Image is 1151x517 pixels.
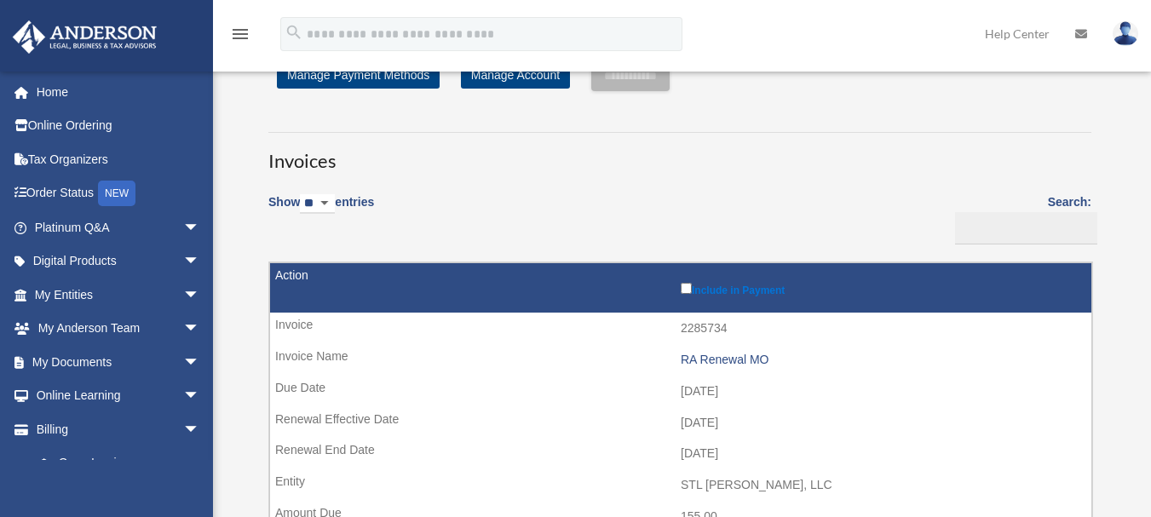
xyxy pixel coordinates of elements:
td: [DATE] [270,407,1091,439]
div: RA Renewal MO [681,353,1083,367]
span: arrow_drop_down [183,278,217,313]
input: Search: [955,212,1097,244]
a: Tax Organizers [12,142,226,176]
a: Digital Productsarrow_drop_down [12,244,226,279]
span: arrow_drop_down [183,379,217,414]
a: Platinum Q&Aarrow_drop_down [12,210,226,244]
a: Order StatusNEW [12,176,226,211]
span: arrow_drop_down [183,312,217,347]
span: arrow_drop_down [183,412,217,447]
td: [DATE] [270,376,1091,408]
h3: Invoices [268,132,1091,175]
input: Include in Payment [681,283,692,294]
span: $ [50,453,59,474]
span: arrow_drop_down [183,345,217,380]
a: menu [230,30,250,44]
a: My Documentsarrow_drop_down [12,345,226,379]
a: Home [12,75,226,109]
i: menu [230,24,250,44]
a: Manage Payment Methods [277,61,440,89]
i: search [285,23,303,42]
span: arrow_drop_down [183,210,217,245]
span: arrow_drop_down [183,244,217,279]
label: Include in Payment [681,279,1083,296]
td: [DATE] [270,438,1091,470]
label: Show entries [268,192,374,231]
td: 2285734 [270,313,1091,345]
img: Anderson Advisors Platinum Portal [8,20,162,54]
a: Manage Account [461,61,570,89]
td: STL [PERSON_NAME], LLC [270,469,1091,502]
a: Online Learningarrow_drop_down [12,379,226,413]
a: My Entitiesarrow_drop_down [12,278,226,312]
a: My Anderson Teamarrow_drop_down [12,312,226,346]
select: Showentries [300,194,335,214]
a: $Open Invoices [24,446,209,481]
a: Online Ordering [12,109,226,143]
a: Billingarrow_drop_down [12,412,217,446]
img: User Pic [1113,21,1138,46]
label: Search: [949,192,1091,244]
div: NEW [98,181,135,206]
